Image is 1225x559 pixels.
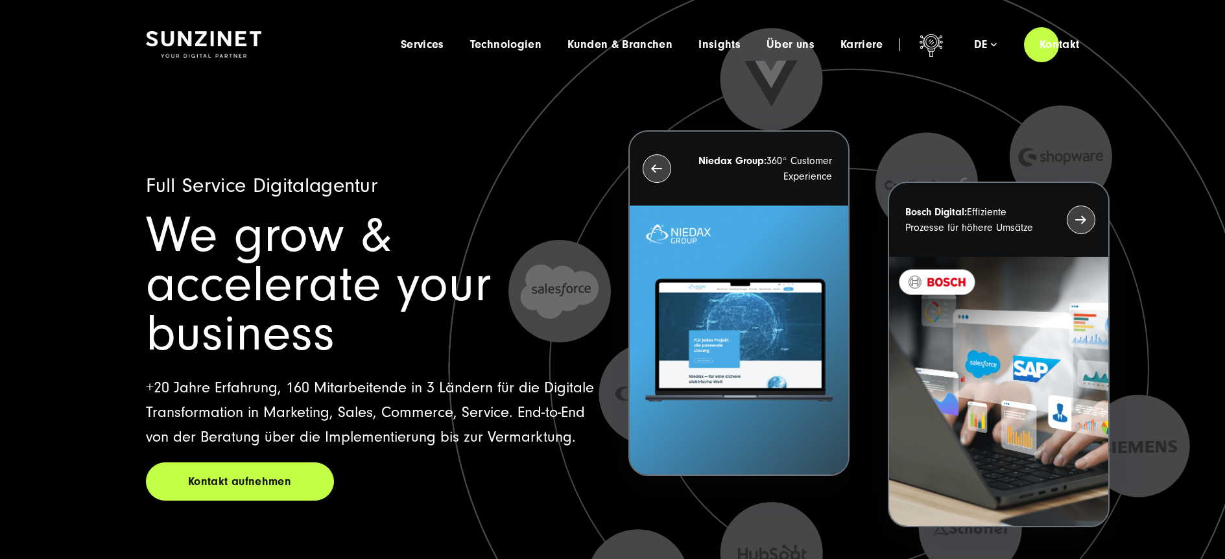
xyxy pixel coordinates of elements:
[146,211,597,359] h1: We grow & accelerate your business
[146,31,261,58] img: SUNZINET Full Service Digital Agentur
[695,153,832,184] p: 360° Customer Experience
[470,38,541,51] a: Technologien
[401,38,444,51] a: Services
[146,375,597,449] p: +20 Jahre Erfahrung, 160 Mitarbeitende in 3 Ländern für die Digitale Transformation in Marketing,...
[630,206,848,475] img: Letztes Projekt von Niedax. Ein Laptop auf dem die Niedax Website geöffnet ist, auf blauem Hinter...
[146,174,378,197] span: Full Service Digitalagentur
[974,38,997,51] div: de
[698,38,741,51] a: Insights
[1024,26,1095,63] a: Kontakt
[567,38,672,51] a: Kunden & Branchen
[888,182,1109,527] button: Bosch Digital:Effiziente Prozesse für höhere Umsätze BOSCH - Kundeprojekt - Digital Transformatio...
[146,462,334,501] a: Kontakt aufnehmen
[905,204,1043,235] p: Effiziente Prozesse für höhere Umsätze
[889,257,1108,526] img: BOSCH - Kundeprojekt - Digital Transformation Agentur SUNZINET
[698,155,767,167] strong: Niedax Group:
[628,130,850,476] button: Niedax Group:360° Customer Experience Letztes Projekt von Niedax. Ein Laptop auf dem die Niedax W...
[767,38,815,51] a: Über uns
[905,206,967,218] strong: Bosch Digital:
[840,38,883,51] a: Karriere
